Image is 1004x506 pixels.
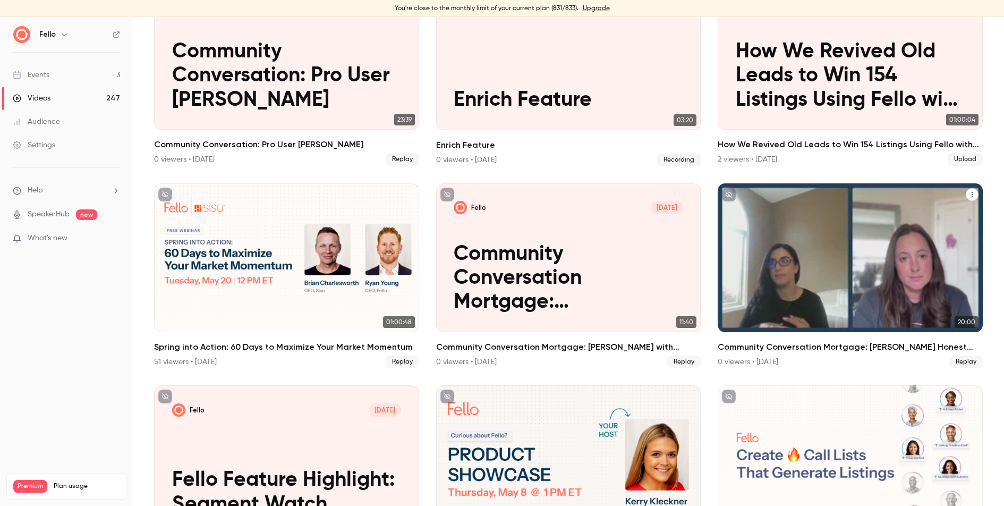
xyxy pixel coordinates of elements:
[667,356,701,368] span: Replay
[436,139,701,151] h2: Enrich Feature
[440,188,454,201] button: unpublished
[722,390,736,403] button: unpublished
[949,356,983,368] span: Replay
[158,188,172,201] button: unpublished
[190,406,205,415] p: Fello
[369,403,401,417] span: [DATE]
[454,201,467,214] img: Community Conversation Mortgage: Justin Kozera with Movement Mortgage
[13,185,120,196] li: help-dropdown-opener
[13,93,50,104] div: Videos
[718,341,983,353] h2: Community Conversation Mortgage: [PERSON_NAME] Honest Mortgage
[13,70,49,80] div: Events
[454,88,683,112] p: Enrich Feature
[28,209,70,220] a: SpeakerHub
[674,114,696,126] span: 03:20
[471,203,486,212] p: Fello
[107,234,120,243] iframe: Noticeable Trigger
[436,357,497,367] div: 0 viewers • [DATE]
[955,316,979,328] span: 20:00
[39,29,56,40] h6: Fello
[172,403,185,417] img: Fello Feature Highlight: Segment Watch
[13,480,47,493] span: Premium
[154,357,217,367] div: 51 viewers • [DATE]
[454,242,683,315] p: Community Conversation Mortgage: [PERSON_NAME] with Movement Mortgage
[386,356,419,368] span: Replay
[154,138,419,151] h2: Community Conversation: Pro User [PERSON_NAME]
[383,316,415,328] span: 01:00:48
[13,116,60,127] div: Audience
[394,114,415,125] span: 23:39
[436,155,497,165] div: 0 viewers • [DATE]
[657,154,701,166] span: Recording
[948,153,983,166] span: Upload
[651,201,683,214] span: [DATE]
[54,482,120,491] span: Plan usage
[436,183,701,369] li: Community Conversation Mortgage: Justin Kozera with Movement Mortgage
[154,183,419,369] li: Spring into Action: 60 Days to Maximize Your Market Momentum
[28,185,43,196] span: Help
[583,4,610,13] a: Upgrade
[13,26,30,43] img: Fello
[436,341,701,353] h2: Community Conversation Mortgage: [PERSON_NAME] with Movement Mortgage
[154,154,215,165] div: 0 viewers • [DATE]
[386,153,419,166] span: Replay
[736,40,965,112] p: How We Revived Old Leads to Win 154 Listings Using Fello with [PERSON_NAME]
[154,341,419,353] h2: Spring into Action: 60 Days to Maximize Your Market Momentum
[172,40,401,112] p: Community Conversation: Pro User [PERSON_NAME]
[440,390,454,403] button: unpublished
[718,183,983,368] a: 20:00Community Conversation Mortgage: [PERSON_NAME] Honest Mortgage0 viewers • [DATE]Replay
[436,183,701,369] a: Community Conversation Mortgage: Justin Kozera with Movement MortgageFello[DATE]Community Convers...
[718,138,983,151] h2: How We Revived Old Leads to Win 154 Listings Using Fello with [PERSON_NAME]
[158,390,172,403] button: unpublished
[718,154,777,165] div: 2 viewers • [DATE]
[676,316,696,328] span: 11:40
[28,233,67,244] span: What's new
[718,183,983,369] li: Community Conversation Mortgage: Vivian Shlemon Honest Mortgage
[722,188,736,201] button: unpublished
[13,140,55,150] div: Settings
[154,183,419,368] a: 01:00:48Spring into Action: 60 Days to Maximize Your Market Momentum51 viewers • [DATE]Replay
[946,114,979,125] span: 01:00:04
[718,357,778,367] div: 0 viewers • [DATE]
[76,209,97,220] span: new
